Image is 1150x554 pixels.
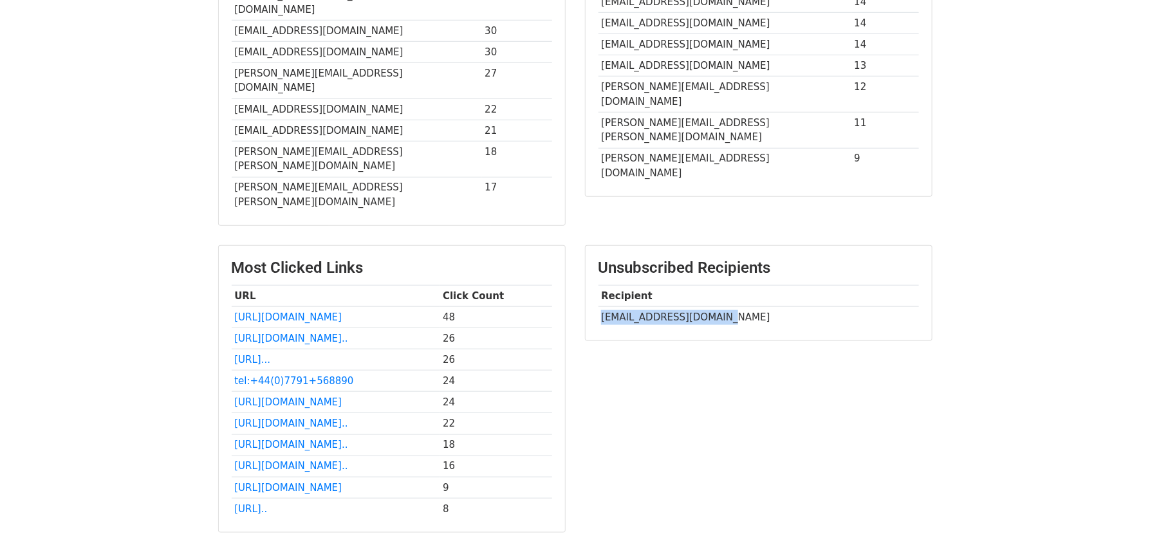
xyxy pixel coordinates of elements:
[851,77,919,113] td: 12
[232,120,482,141] td: [EMAIL_ADDRESS][DOMAIN_NAME]
[482,42,552,63] td: 30
[232,42,482,63] td: [EMAIL_ADDRESS][DOMAIN_NAME]
[234,460,348,472] a: [URL][DOMAIN_NAME]..
[234,311,342,323] a: [URL][DOMAIN_NAME]
[440,328,552,349] td: 26
[598,112,851,148] td: [PERSON_NAME][EMAIL_ADDRESS][PERSON_NAME][DOMAIN_NAME]
[482,20,552,41] td: 30
[440,349,552,371] td: 26
[598,34,851,55] td: [EMAIL_ADDRESS][DOMAIN_NAME]
[234,333,348,344] a: [URL][DOMAIN_NAME]..
[232,259,552,277] h3: Most Clicked Links
[232,20,482,41] td: [EMAIL_ADDRESS][DOMAIN_NAME]
[482,63,552,99] td: 27
[232,141,482,177] td: [PERSON_NAME][EMAIL_ADDRESS][PERSON_NAME][DOMAIN_NAME]
[232,98,482,120] td: [EMAIL_ADDRESS][DOMAIN_NAME]
[232,285,440,306] th: URL
[598,285,919,306] th: Recipient
[232,63,482,99] td: [PERSON_NAME][EMAIL_ADDRESS][DOMAIN_NAME]
[598,55,851,77] td: [EMAIL_ADDRESS][DOMAIN_NAME]
[482,120,552,141] td: 21
[234,439,348,450] a: [URL][DOMAIN_NAME]..
[482,98,552,120] td: 22
[851,148,919,183] td: 9
[440,306,552,328] td: 48
[1086,492,1150,554] iframe: Chat Widget
[598,148,851,183] td: [PERSON_NAME][EMAIL_ADDRESS][DOMAIN_NAME]
[598,306,919,328] td: [EMAIL_ADDRESS][DOMAIN_NAME]
[482,141,552,177] td: 18
[440,413,552,434] td: 22
[440,434,552,456] td: 18
[440,392,552,413] td: 24
[440,285,552,306] th: Click Count
[234,503,267,515] a: [URL]..
[851,112,919,148] td: 11
[234,482,342,494] a: [URL][DOMAIN_NAME]
[440,456,552,477] td: 16
[234,418,348,429] a: [URL][DOMAIN_NAME]..
[440,371,552,392] td: 24
[440,477,552,498] td: 9
[482,177,552,212] td: 17
[598,259,919,277] h3: Unsubscribed Recipients
[851,34,919,55] td: 14
[598,13,851,34] td: [EMAIL_ADDRESS][DOMAIN_NAME]
[234,375,353,387] a: tel:+44(0)7791+568890
[598,77,851,113] td: [PERSON_NAME][EMAIL_ADDRESS][DOMAIN_NAME]
[851,13,919,34] td: 14
[851,55,919,77] td: 13
[440,498,552,519] td: 8
[232,177,482,212] td: [PERSON_NAME][EMAIL_ADDRESS][PERSON_NAME][DOMAIN_NAME]
[234,354,270,365] a: [URL]...
[234,396,342,408] a: [URL][DOMAIN_NAME]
